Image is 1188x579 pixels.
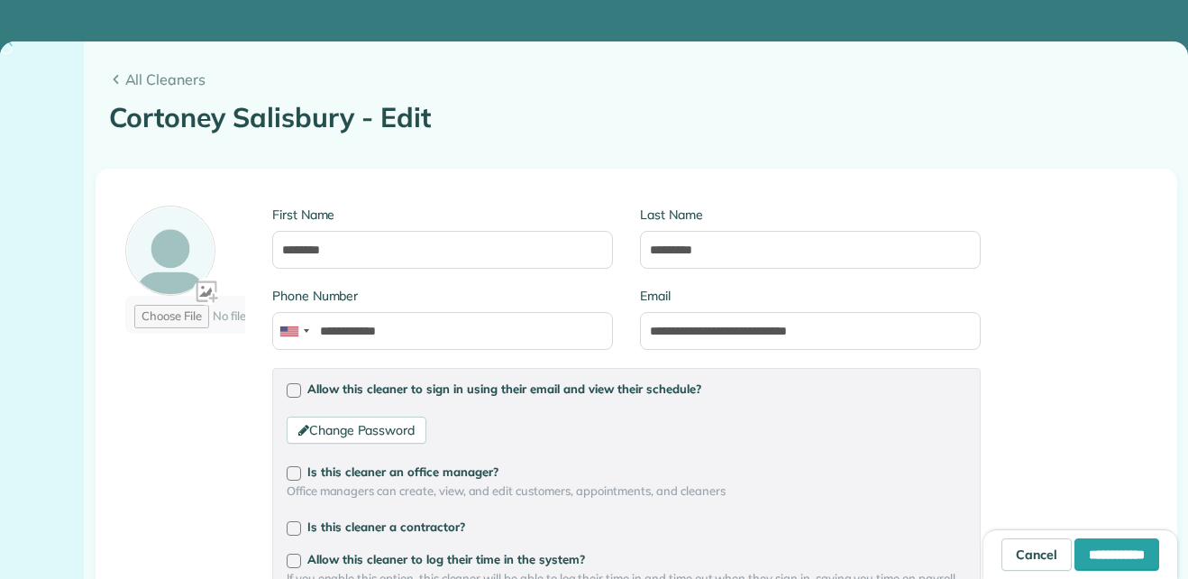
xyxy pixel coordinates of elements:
label: Email [640,287,981,305]
span: Allow this cleaner to log their time in the system? [307,552,585,566]
a: Cancel [1001,538,1072,571]
span: Is this cleaner a contractor? [307,519,465,534]
h1: Cortoney Salisbury - Edit [109,103,1164,133]
span: Allow this cleaner to sign in using their email and view their schedule? [307,381,701,396]
a: Change Password [287,417,426,444]
span: Office managers can create, view, and edit customers, appointments, and cleaners [287,482,967,501]
label: First Name [272,206,613,224]
a: All Cleaners [109,69,1164,90]
div: United States: +1 [273,313,315,349]
span: All Cleaners [125,69,1164,90]
label: Last Name [640,206,981,224]
label: Phone Number [272,287,613,305]
span: Is this cleaner an office manager? [307,464,498,479]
